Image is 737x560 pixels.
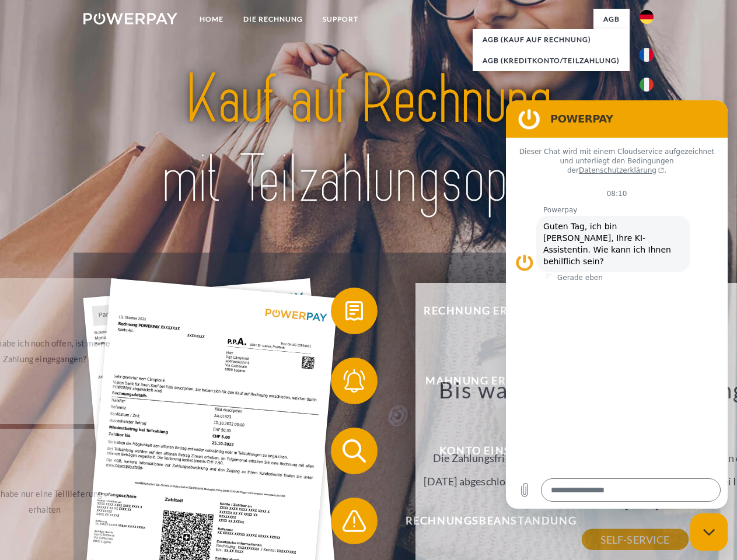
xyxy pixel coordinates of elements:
[593,9,630,30] a: agb
[640,48,654,62] img: fr
[640,78,654,92] img: it
[83,13,177,24] img: logo-powerpay-white.svg
[111,56,626,223] img: title-powerpay_de.svg
[233,9,313,30] a: DIE RECHNUNG
[340,436,369,466] img: qb_search.svg
[690,513,728,551] iframe: Schaltfläche zum Öffnen des Messaging-Fensters; Konversation läuft
[331,428,634,474] button: Konto einsehen
[340,506,369,535] img: qb_warning.svg
[473,29,630,50] a: AGB (Kauf auf Rechnung)
[190,9,233,30] a: Home
[313,9,368,30] a: SUPPORT
[506,100,728,509] iframe: Messaging-Fenster
[331,498,634,544] button: Rechnungsbeanstandung
[640,10,654,24] img: de
[582,529,689,550] a: SELF-SERVICE
[473,50,630,71] a: AGB (Kreditkonto/Teilzahlung)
